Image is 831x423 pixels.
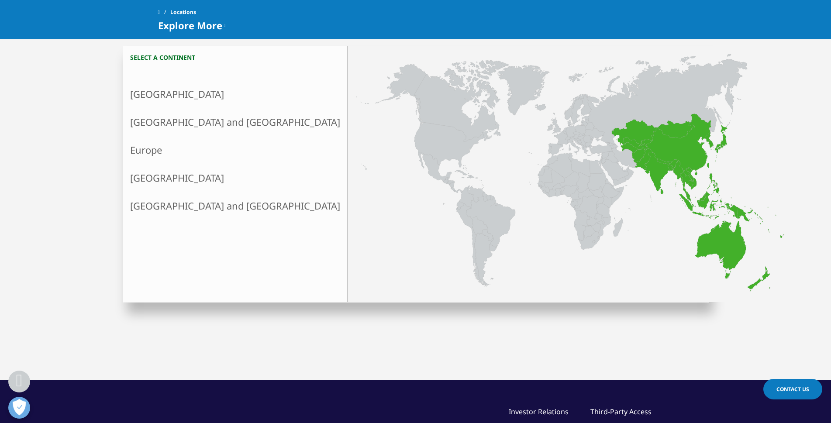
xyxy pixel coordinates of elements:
a: [GEOGRAPHIC_DATA] [123,80,347,108]
a: [GEOGRAPHIC_DATA] and [GEOGRAPHIC_DATA] [123,108,347,136]
span: Locations [170,4,196,20]
button: Open Preferences [8,397,30,419]
a: [GEOGRAPHIC_DATA] and [GEOGRAPHIC_DATA] [123,192,347,220]
a: Investor Relations [509,407,569,416]
h3: Select a continent [123,53,347,62]
a: Third-Party Access [590,407,652,416]
a: Contact Us [763,379,822,399]
span: Contact Us [776,385,809,393]
a: [GEOGRAPHIC_DATA] [123,164,347,192]
span: Explore More [158,20,222,31]
a: Europe [123,136,347,164]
